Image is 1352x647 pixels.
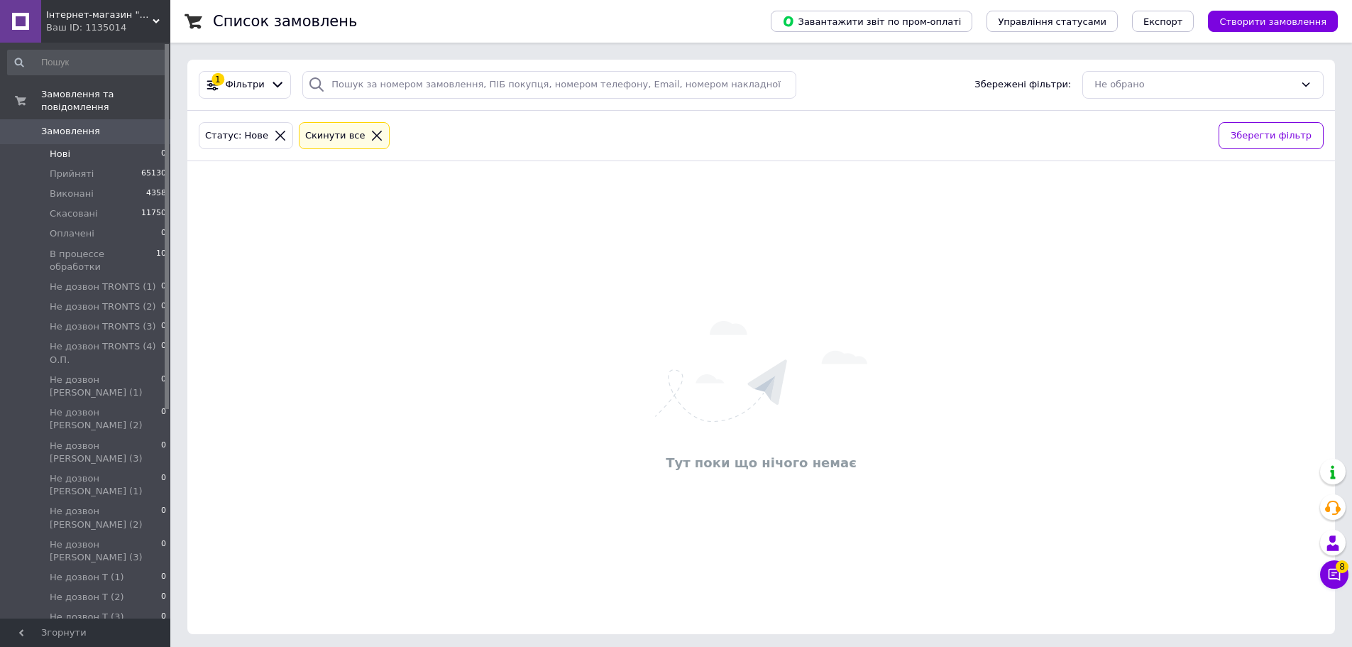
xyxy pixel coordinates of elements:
[161,505,166,531] span: 0
[141,207,166,220] span: 11750
[50,148,70,161] span: Нові
[771,11,972,32] button: Завантажити звіт по пром-оплаті
[50,300,156,313] span: Не дозвон TRONTS (2)
[50,505,161,531] span: Не дозвон [PERSON_NAME] (2)
[161,591,166,604] span: 0
[226,78,265,92] span: Фільтри
[50,187,94,200] span: Виконані
[1336,560,1348,573] span: 8
[41,88,170,114] span: Замовлення та повідомлення
[50,340,161,366] span: Не дозвон TRONTS (4) О.П.
[50,591,124,604] span: Не дозвон Т (2)
[141,168,166,180] span: 65130
[161,538,166,564] span: 0
[50,168,94,180] span: Прийняті
[41,125,100,138] span: Замовлення
[50,538,161,564] span: Не дозвон [PERSON_NAME] (3)
[161,406,166,432] span: 0
[998,16,1106,27] span: Управління статусами
[50,374,161,399] span: Не дозвон [PERSON_NAME] (1)
[1208,11,1338,32] button: Створити замовлення
[156,248,166,273] span: 10
[1219,16,1326,27] span: Створити замовлення
[161,320,166,333] span: 0
[1194,16,1338,26] a: Створити замовлення
[302,71,796,99] input: Пошук за номером замовлення, ПІБ покупця, номером телефону, Email, номером накладної
[50,320,156,333] span: Не дозвон TRONTS (3)
[1320,560,1348,589] button: Чат з покупцем8
[161,300,166,313] span: 0
[1219,122,1324,150] button: Зберегти фільтр
[146,187,166,200] span: 4358
[50,281,156,293] span: Не дозвон TRONTS (1)
[1231,129,1312,143] span: Зберегти фільтр
[161,440,166,465] span: 0
[194,454,1328,472] div: Тут поки що нічого немає
[7,50,167,75] input: Пошук
[782,15,961,28] span: Завантажити звіт по пром-оплаті
[161,148,166,161] span: 0
[50,227,94,240] span: Оплачені
[1094,77,1295,92] div: Не обрано
[161,340,166,366] span: 0
[50,440,161,465] span: Не дозвон [PERSON_NAME] (3)
[161,227,166,240] span: 0
[50,207,98,220] span: Скасовані
[161,611,166,624] span: 0
[1132,11,1194,32] button: Експорт
[50,611,124,624] span: Не дозвон Т (3)
[213,13,357,30] h1: Список замовлень
[986,11,1118,32] button: Управління статусами
[1143,16,1183,27] span: Експорт
[46,9,153,21] span: Інтернет-магазин "ПротеїнiнКиїв"
[202,129,271,143] div: Статус: Нове
[974,78,1071,92] span: Збережені фільтри:
[302,129,368,143] div: Cкинути все
[161,281,166,293] span: 0
[46,21,170,34] div: Ваш ID: 1135014
[161,571,166,584] span: 0
[211,73,224,86] div: 1
[50,248,156,273] span: В процессе обработки
[50,406,161,432] span: Не дозвон [PERSON_NAME] (2)
[161,472,166,498] span: 0
[50,472,161,498] span: Не дозвон [PERSON_NAME] (1)
[50,571,124,584] span: Не дозвон Т (1)
[161,374,166,399] span: 0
